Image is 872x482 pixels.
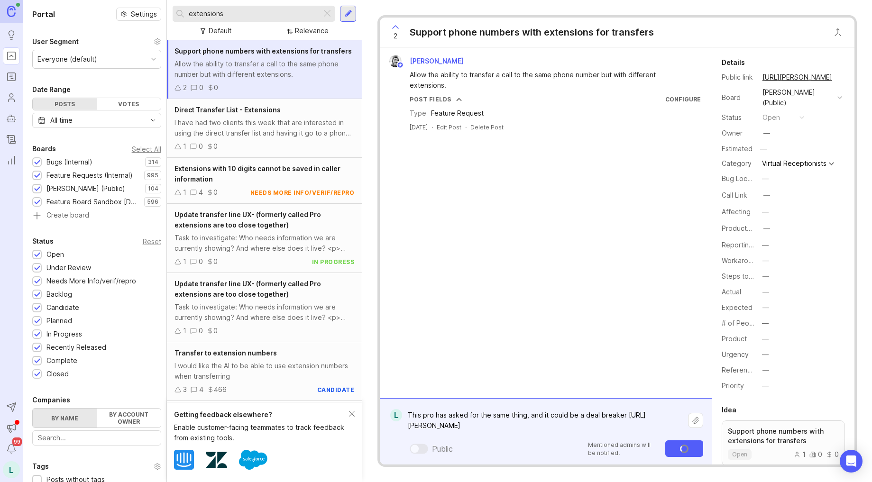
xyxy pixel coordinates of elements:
div: Open Intercom Messenger [840,450,863,473]
div: 0 [213,187,218,198]
a: Reporting [3,152,20,169]
label: By name [33,409,97,427]
a: Configure [665,96,701,103]
div: — [762,318,769,328]
div: · [431,123,433,131]
button: Send to Autopilot [3,399,20,416]
div: 1 [183,326,186,336]
div: 1 [183,187,186,198]
div: Board [722,92,755,103]
button: L [3,461,20,478]
div: Posts [33,98,97,110]
button: Close button [828,23,847,42]
div: Post Fields [410,95,451,103]
label: Bug Location [722,174,763,182]
a: Update transfer line UX- (formerly called Pro extensions are too close together)Task to investiga... [167,273,362,342]
div: Estimated [722,146,753,152]
a: [DATE] [410,123,428,131]
div: — [762,302,769,313]
div: Date Range [32,84,71,95]
div: Votes [97,98,161,110]
a: Support phone numbers with extensions for transfersAllow the ability to transfer a call to the sa... [167,40,362,99]
div: Virtual Receptionists [762,160,826,167]
div: Everyone (default) [37,54,97,64]
div: Default [209,26,231,36]
a: Roadmaps [3,68,20,85]
div: Edit Post [437,123,461,131]
p: 314 [148,158,158,166]
a: Changelog [3,131,20,148]
div: L [390,409,402,421]
div: — [763,223,770,234]
div: · [465,123,467,131]
div: 0 [213,326,218,336]
div: Candidate [46,302,79,313]
button: Announcements [3,419,20,437]
img: Canny Home [7,6,16,17]
button: Reference(s) [760,364,772,376]
div: 0 [214,82,218,93]
div: — [762,365,769,375]
a: Autopilot [3,110,20,127]
div: Tags [32,461,49,472]
div: 0 [199,82,203,93]
div: I have had two clients this week that are interested in using the direct transfer list and having... [174,118,354,138]
div: Type [410,108,426,118]
button: Steps to Reproduce [760,270,772,282]
div: candidate [317,386,355,394]
span: Transfer to extension numbers [174,349,277,357]
span: Direct Transfer List - Extensions [174,106,281,114]
div: — [763,128,770,138]
label: Call Link [722,191,747,199]
div: Reset [143,239,161,244]
div: Feature Board Sandbox [DATE] [46,197,139,207]
div: Select All [132,146,161,152]
div: Bugs (Internal) [46,157,92,167]
span: [PERSON_NAME] [410,57,464,65]
p: Support phone numbers with extensions for transfers [728,427,839,446]
p: 596 [147,198,158,206]
div: 0 [809,451,822,458]
div: 4 [199,187,203,198]
div: Enable customer-facing teammates to track feedback from existing tools. [174,422,349,443]
div: Task to investigate: Who needs information we are currently showing? And where else does it live?... [174,302,354,323]
a: Users [3,89,20,106]
label: By account owner [97,409,161,427]
div: Under Review [46,263,91,273]
button: ProductboardID [761,222,773,235]
div: — [762,271,769,282]
img: Craig Dennis [389,55,402,67]
div: Category [722,158,755,169]
a: Transfer to extension numbersI would like the AI to be able to use extension numbers when transfe... [167,342,362,401]
div: [PERSON_NAME] (Public) [762,87,834,108]
label: ProductboardID [722,224,772,232]
div: All time [50,115,73,126]
label: Steps to Reproduce [722,272,786,280]
button: Actual [760,286,772,298]
div: Planned [46,316,72,326]
a: Create board [32,212,161,220]
div: — [762,240,769,250]
div: Task to investigate: Who needs information we are currently showing? And where else does it live?... [174,233,354,254]
img: Intercom logo [174,450,194,470]
div: — [762,381,769,391]
textarea: This pro has asked for the same thing, and it could be a deal breaker [URL][PERSON_NAME] [402,406,688,435]
label: Reference(s) [722,366,764,374]
time: [DATE] [410,124,428,131]
div: Closed [46,369,69,379]
span: open [732,451,747,458]
button: Call Link [761,189,773,201]
label: Workaround [722,256,760,264]
div: — [762,349,769,360]
div: Needs More Info/verif/repro [46,276,136,286]
label: Product [722,335,747,343]
div: Details [722,57,745,68]
label: Affecting [722,208,751,216]
div: 0 [199,141,203,152]
button: Notifications [3,440,20,457]
a: Portal [3,47,20,64]
div: 2 [183,82,187,93]
svg: toggle icon [146,117,161,124]
div: — [762,255,769,266]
